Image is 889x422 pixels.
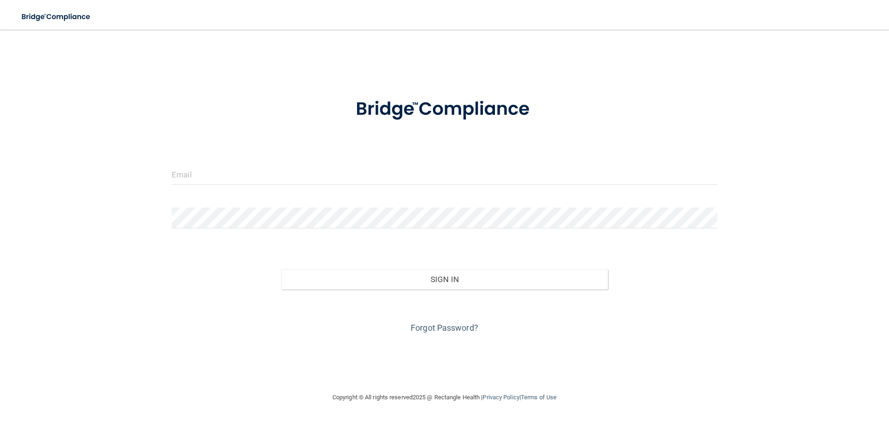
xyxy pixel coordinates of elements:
[14,7,99,26] img: bridge_compliance_login_screen.278c3ca4.svg
[337,85,552,133] img: bridge_compliance_login_screen.278c3ca4.svg
[275,383,614,412] div: Copyright © All rights reserved 2025 @ Rectangle Health | |
[482,394,519,401] a: Privacy Policy
[411,323,478,333] a: Forgot Password?
[521,394,557,401] a: Terms of Use
[281,269,608,290] button: Sign In
[172,164,717,185] input: Email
